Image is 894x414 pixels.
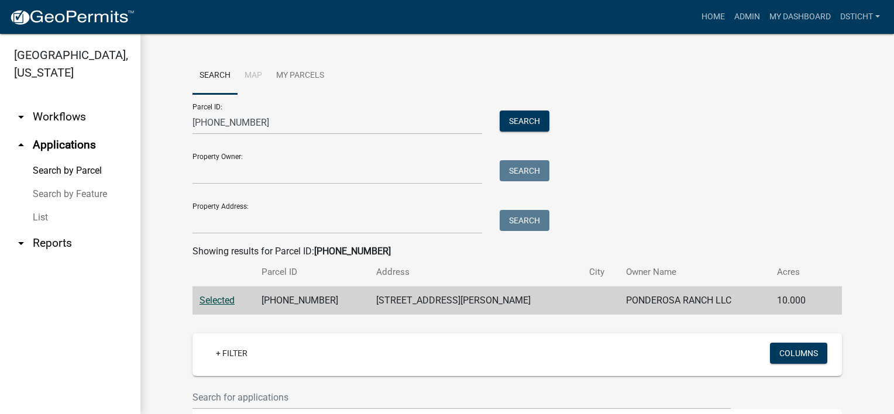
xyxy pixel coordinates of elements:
[255,258,369,286] th: Parcel ID
[207,343,257,364] a: + Filter
[500,160,549,181] button: Search
[200,295,235,306] a: Selected
[269,57,331,95] a: My Parcels
[619,287,770,315] td: PONDEROSA RANCH LLC
[369,287,582,315] td: [STREET_ADDRESS][PERSON_NAME]
[14,138,28,152] i: arrow_drop_up
[619,258,770,286] th: Owner Name
[835,6,885,28] a: Dsticht
[192,57,238,95] a: Search
[14,110,28,124] i: arrow_drop_down
[369,258,582,286] th: Address
[192,244,842,258] div: Showing results for Parcel ID:
[770,287,824,315] td: 10.000
[697,6,730,28] a: Home
[770,343,827,364] button: Columns
[582,258,619,286] th: City
[314,246,391,257] strong: [PHONE_NUMBER]
[500,111,549,132] button: Search
[14,236,28,250] i: arrow_drop_down
[500,210,549,231] button: Search
[765,6,835,28] a: My Dashboard
[770,258,824,286] th: Acres
[192,385,731,409] input: Search for applications
[255,287,369,315] td: [PHONE_NUMBER]
[730,6,765,28] a: Admin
